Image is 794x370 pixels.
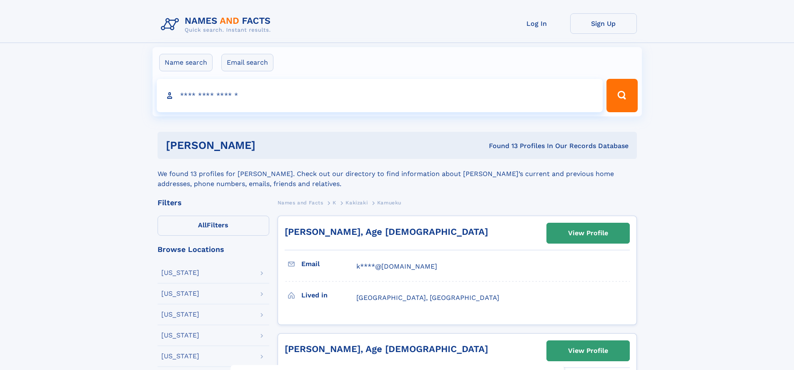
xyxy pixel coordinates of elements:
a: Names and Facts [278,197,323,208]
div: We found 13 profiles for [PERSON_NAME]. Check out our directory to find information about [PERSON... [158,159,637,189]
a: View Profile [547,223,629,243]
a: View Profile [547,341,629,361]
label: Filters [158,216,269,236]
a: Kakizaki [346,197,368,208]
span: K [333,200,336,206]
div: Filters [158,199,269,206]
span: [GEOGRAPHIC_DATA], [GEOGRAPHIC_DATA] [356,294,499,302]
span: Kakizaki [346,200,368,206]
div: View Profile [568,224,608,243]
div: Found 13 Profiles In Our Records Database [372,141,629,151]
a: Sign Up [570,13,637,34]
h3: Lived in [301,288,356,302]
div: [US_STATE] [161,311,199,318]
input: search input [157,79,603,112]
div: [US_STATE] [161,290,199,297]
div: [US_STATE] [161,269,199,276]
div: [US_STATE] [161,332,199,339]
div: View Profile [568,341,608,360]
h1: [PERSON_NAME] [166,140,372,151]
div: [US_STATE] [161,353,199,360]
button: Search Button [606,79,637,112]
a: Log In [503,13,570,34]
a: K [333,197,336,208]
a: [PERSON_NAME], Age [DEMOGRAPHIC_DATA] [285,227,488,237]
a: [PERSON_NAME], Age [DEMOGRAPHIC_DATA] [285,344,488,354]
span: Kamueku [377,200,401,206]
span: All [198,221,207,229]
h3: Email [301,257,356,271]
label: Name search [159,54,213,71]
img: Logo Names and Facts [158,13,278,36]
div: Browse Locations [158,246,269,253]
label: Email search [221,54,273,71]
